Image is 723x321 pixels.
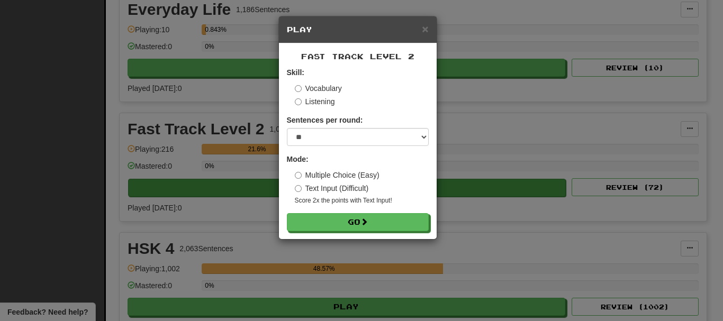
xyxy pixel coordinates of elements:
input: Text Input (Difficult) [295,185,302,192]
label: Vocabulary [295,83,342,94]
label: Listening [295,96,335,107]
input: Listening [295,98,302,105]
label: Multiple Choice (Easy) [295,170,379,180]
input: Vocabulary [295,85,302,92]
small: Score 2x the points with Text Input ! [295,196,429,205]
button: Close [422,23,428,34]
h5: Play [287,24,429,35]
strong: Mode: [287,155,309,163]
button: Go [287,213,429,231]
span: × [422,23,428,35]
strong: Skill: [287,68,304,77]
input: Multiple Choice (Easy) [295,172,302,179]
label: Sentences per round: [287,115,363,125]
label: Text Input (Difficult) [295,183,369,194]
span: Fast Track Level 2 [301,52,414,61]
